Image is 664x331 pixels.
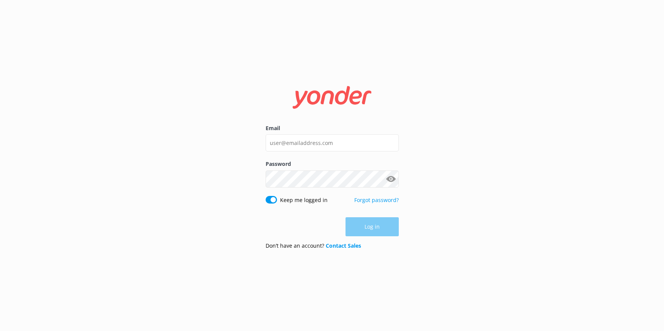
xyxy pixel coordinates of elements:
label: Email [266,124,399,132]
a: Contact Sales [326,242,361,249]
a: Forgot password? [354,196,399,204]
p: Don’t have an account? [266,242,361,250]
button: Show password [384,171,399,186]
label: Keep me logged in [280,196,328,204]
input: user@emailaddress.com [266,134,399,151]
label: Password [266,160,399,168]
